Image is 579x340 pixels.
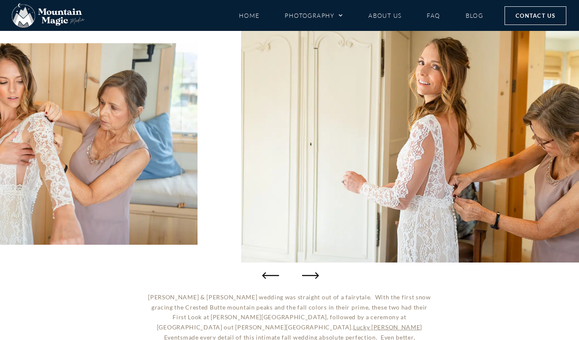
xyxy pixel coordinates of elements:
[285,8,343,23] a: Photography
[300,267,317,284] div: Next slide
[516,11,555,20] span: Contact Us
[239,8,483,23] nav: Menu
[505,6,566,25] a: Contact Us
[239,8,260,23] a: Home
[466,8,483,23] a: Blog
[427,8,440,23] a: FAQ
[12,3,85,28] img: Mountain Magic Media photography logo Crested Butte Photographer
[262,267,279,284] div: Previous slide
[368,8,401,23] a: About Us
